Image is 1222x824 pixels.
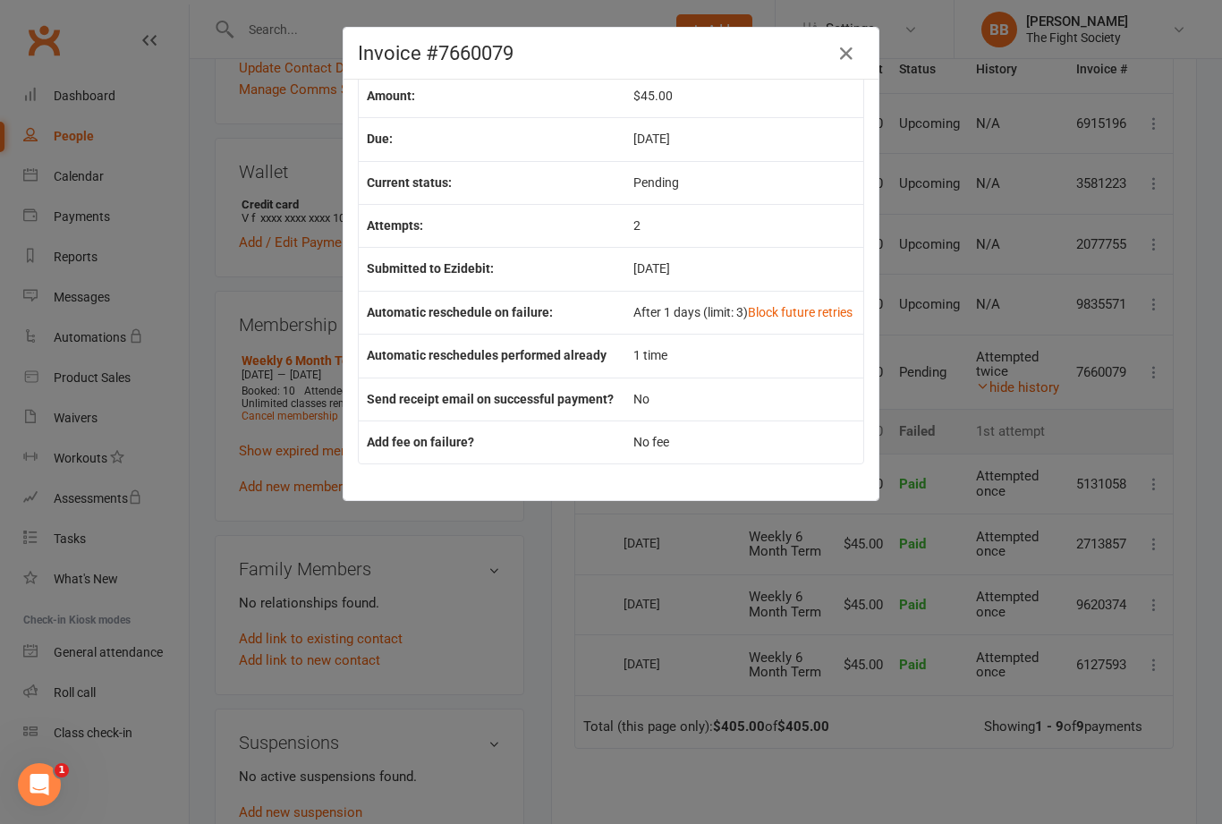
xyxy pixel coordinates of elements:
[367,261,494,276] b: Submitted to Ezidebit:
[367,435,474,449] b: Add fee on failure?
[625,334,863,377] td: 1 time
[358,42,864,64] h4: Invoice #7660079
[625,74,863,117] td: $45.00
[625,291,863,334] td: After 1 days (limit: 3)
[18,763,61,806] iframe: Intercom live chat
[625,420,863,463] td: No fee
[367,392,614,406] b: Send receipt email on successful payment?
[367,175,452,190] b: Current status:
[367,348,607,362] b: Automatic reschedules performed already
[367,305,553,319] b: Automatic reschedule on failure:
[55,763,69,777] span: 1
[625,378,863,420] td: No
[367,89,415,103] b: Amount:
[367,132,393,146] b: Due:
[625,204,863,247] td: 2
[625,247,863,290] td: [DATE]
[625,161,863,204] td: Pending
[625,117,863,160] td: [DATE]
[748,305,853,319] a: Block future retries
[367,218,423,233] b: Attempts:
[832,39,861,68] button: Close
